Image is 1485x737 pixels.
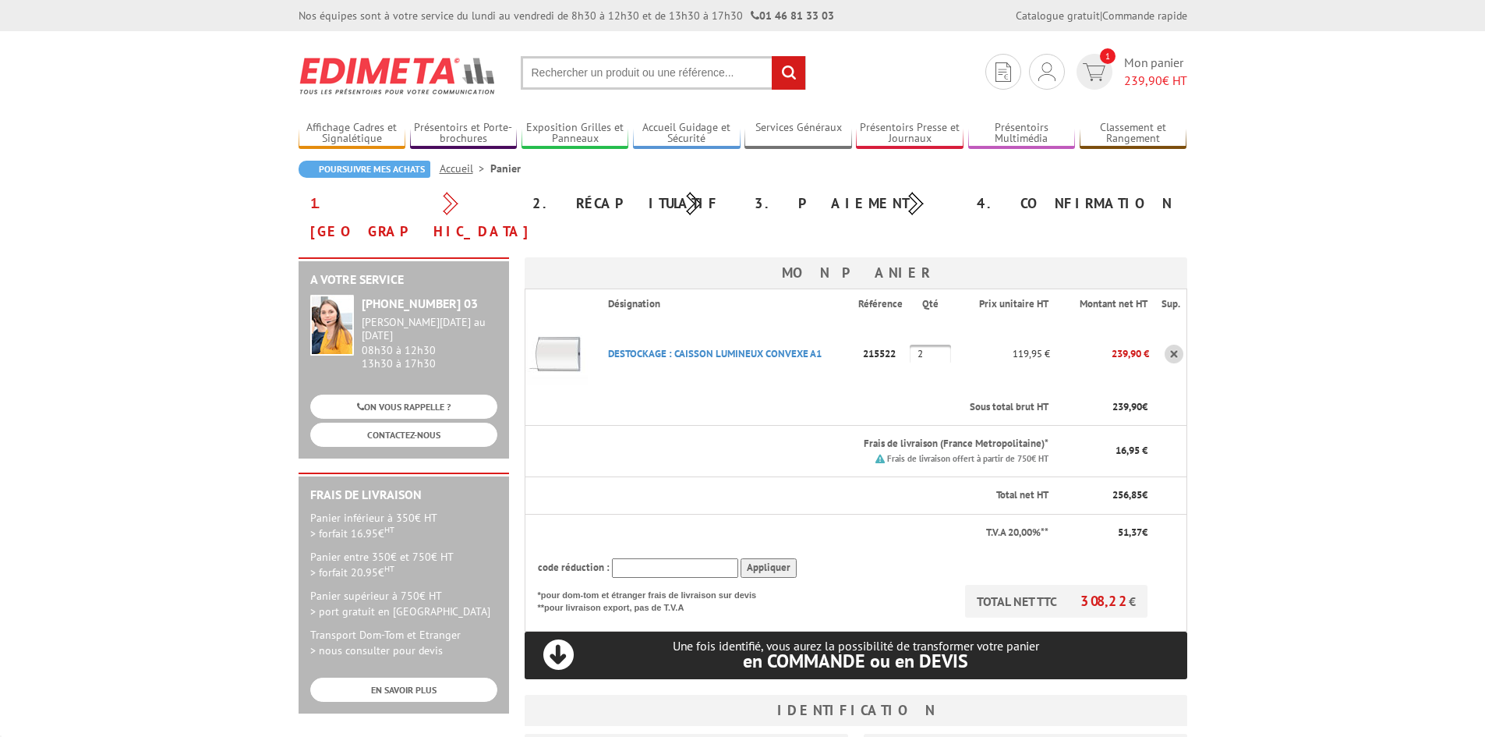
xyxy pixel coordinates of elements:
[744,121,852,147] a: Services Généraux
[310,295,354,356] img: widget-service.jpg
[310,549,497,580] p: Panier entre 350€ et 750€ HT
[1124,72,1187,90] span: € HT
[310,627,497,658] p: Transport Dom-Tom et Etranger
[858,340,910,367] p: 215522
[1016,8,1187,23] div: |
[521,190,743,218] div: 2. Récapitulatif
[1038,62,1055,81] img: devis rapide
[538,526,1049,540] p: T.V.A 20,00%**
[310,588,497,619] p: Panier supérieur à 750€ HT
[1112,400,1142,413] span: 239,90
[858,297,908,312] p: Référence
[310,604,490,618] span: > port gratuit en [GEOGRAPHIC_DATA]
[1124,73,1162,88] span: 239,90
[608,347,822,360] a: DESTOCKAGE : CAISSON LUMINEUX CONVEXE A1
[538,561,610,574] span: code réduction :
[910,289,956,319] th: Qté
[310,526,394,540] span: > forfait 16.95€
[1062,400,1147,415] p: €
[310,273,497,287] h2: A votre service
[299,161,430,178] a: Poursuivre mes achats
[525,695,1187,726] h3: Identification
[310,565,394,579] span: > forfait 20.95€
[608,437,1049,452] p: Frais de livraison (France Metropolitaine)*
[965,585,1147,618] p: TOTAL NET TTC €
[384,563,394,574] sup: HT
[596,389,1051,426] th: Sous total brut HT
[1083,63,1105,81] img: devis rapide
[299,121,406,147] a: Affichage Cadres et Signalétique
[525,639,1187,671] p: Une fois identifié, vous aurez la possibilité de transformer votre panier
[968,121,1076,147] a: Présentoirs Multimédia
[633,121,741,147] a: Accueil Guidage et Sécurité
[1073,54,1187,90] a: devis rapide 1 Mon panier 239,90€ HT
[440,161,490,175] a: Accueil
[521,56,806,90] input: Rechercher un produit ou une référence...
[1080,121,1187,147] a: Classement et Rangement
[1124,54,1187,90] span: Mon panier
[751,9,834,23] strong: 01 46 81 33 03
[310,488,497,502] h2: Frais de Livraison
[299,190,521,246] div: 1. [GEOGRAPHIC_DATA]
[875,454,885,463] img: picto.png
[1080,592,1129,610] span: 308,22
[362,316,497,370] div: 08h30 à 12h30 13h30 à 17h30
[310,510,497,541] p: Panier inférieur à 350€ HT
[538,585,772,614] p: *pour dom-tom et étranger frais de livraison sur devis **pour livraison export, pas de T.V.A
[956,340,1050,367] p: 119,95 €
[1100,48,1116,64] span: 1
[965,190,1187,218] div: 4. Confirmation
[743,190,965,218] div: 3. Paiement
[596,289,858,319] th: Désignation
[310,643,443,657] span: > nous consulter pour devis
[969,297,1048,312] p: Prix unitaire HT
[490,161,521,176] li: Panier
[362,316,497,342] div: [PERSON_NAME][DATE] au [DATE]
[1102,9,1187,23] a: Commande rapide
[362,296,478,311] strong: [PHONE_NUMBER] 03
[310,678,497,702] a: EN SAVOIR PLUS
[310,395,497,419] a: ON VOUS RAPPELLE ?
[741,558,797,578] input: Appliquer
[522,121,629,147] a: Exposition Grilles et Panneaux
[1116,444,1147,457] span: 16,95 €
[743,649,968,673] span: en COMMANDE ou en DEVIS
[1149,289,1186,319] th: Sup.
[1112,488,1142,501] span: 256,85
[410,121,518,147] a: Présentoirs et Porte-brochures
[538,488,1049,503] p: Total net HT
[525,323,588,385] img: DESTOCKAGE : CAISSON LUMINEUX CONVEXE A1
[995,62,1011,82] img: devis rapide
[525,257,1187,289] h3: Mon panier
[1062,297,1147,312] p: Montant net HT
[1062,526,1147,540] p: €
[1016,9,1100,23] a: Catalogue gratuit
[299,8,834,23] div: Nos équipes sont à votre service du lundi au vendredi de 8h30 à 12h30 et de 13h30 à 17h30
[856,121,963,147] a: Présentoirs Presse et Journaux
[1118,526,1142,539] span: 51,37
[1062,488,1147,503] p: €
[384,524,394,535] sup: HT
[1050,340,1149,367] p: 239,90 €
[772,56,805,90] input: rechercher
[887,453,1048,464] small: Frais de livraison offert à partir de 750€ HT
[299,47,497,105] img: Edimeta
[310,423,497,447] a: CONTACTEZ-NOUS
